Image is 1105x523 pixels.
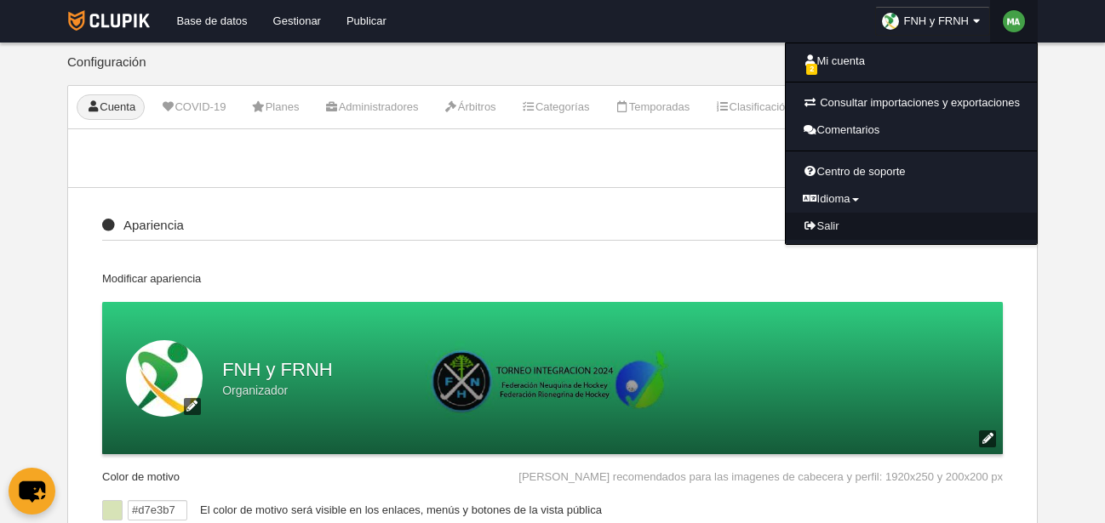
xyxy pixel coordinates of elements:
[786,185,1037,213] a: Idioma
[187,500,1003,520] div: El color de motivo será visible en los enlaces, menús y botones de la vista pública
[820,96,1020,109] span: Consultar importaciones y exportaciones
[1003,10,1025,32] img: c2l6ZT0zMHgzMCZmcz05JnRleHQ9TUEmYmc9NDNhMDQ3.png
[786,158,1037,185] a: Centro de soporte
[875,7,990,36] a: FNH y FRNH
[67,55,1038,85] div: Configuración
[786,89,1037,117] a: Consultar importaciones y exportaciones
[102,219,1003,242] div: Apariencia
[102,454,197,485] div: Color de motivo
[706,94,800,120] a: Clasificación
[512,94,599,120] a: Categorías
[903,13,969,30] span: FNH y FRNH
[315,94,427,120] a: Administradores
[9,468,55,514] button: chat-button
[806,64,817,75] span: 2
[102,271,1003,302] div: Modificar apariencia
[786,117,1037,144] a: Comentarios2
[518,454,1003,485] div: [PERSON_NAME] recomendados para las imagenes de cabecera y perfil: 1920x250 y 200x200 px
[605,94,699,120] a: Temporadas
[882,13,899,30] img: OaHAuFULXqHY.30x30.jpg
[786,213,1037,240] a: Salir
[152,94,235,120] a: COVID-19
[786,48,1037,75] a: Mi cuenta
[242,94,308,120] a: Planes
[68,10,151,31] img: Clupik
[77,94,145,120] a: Cuenta
[435,94,506,120] a: Árbitros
